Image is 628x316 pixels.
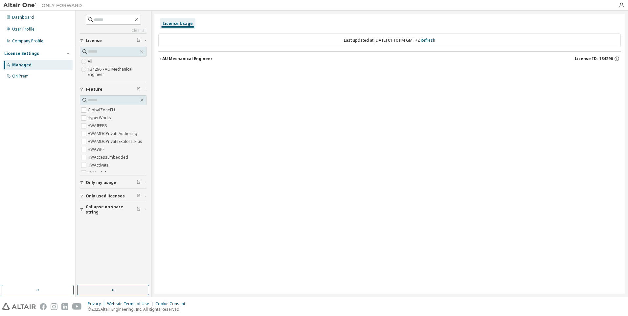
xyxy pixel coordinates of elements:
[158,52,621,66] button: AU Mechanical EngineerLicense ID: 134296
[86,180,116,185] span: Only my usage
[80,28,146,33] a: Clear all
[163,21,193,26] div: License Usage
[88,169,109,177] label: HWAcufwh
[137,87,141,92] span: Clear filter
[40,303,47,310] img: facebook.svg
[575,56,613,61] span: License ID: 134296
[80,202,146,217] button: Collapse on share string
[88,106,116,114] label: GlobalZoneEU
[88,301,107,306] div: Privacy
[4,51,39,56] div: License Settings
[12,62,32,68] div: Managed
[86,193,125,199] span: Only used licenses
[86,87,102,92] span: Feature
[51,303,57,310] img: instagram.svg
[3,2,85,9] img: Altair One
[88,161,110,169] label: HWActivate
[80,34,146,48] button: License
[137,180,141,185] span: Clear filter
[88,57,94,65] label: All
[137,193,141,199] span: Clear filter
[12,38,43,44] div: Company Profile
[2,303,36,310] img: altair_logo.svg
[12,74,29,79] div: On Prem
[88,122,108,130] label: HWAIFPBS
[88,146,106,153] label: HWAWPF
[80,175,146,190] button: Only my usage
[61,303,68,310] img: linkedin.svg
[88,306,189,312] p: © 2025 Altair Engineering, Inc. All Rights Reserved.
[107,301,155,306] div: Website Terms of Use
[86,204,137,215] span: Collapse on share string
[80,82,146,97] button: Feature
[12,15,34,20] div: Dashboard
[88,138,144,146] label: HWAMDCPrivateExplorerPlus
[12,27,34,32] div: User Profile
[88,153,129,161] label: HWAccessEmbedded
[137,207,141,212] span: Clear filter
[88,130,139,138] label: HWAMDCPrivateAuthoring
[72,303,82,310] img: youtube.svg
[155,301,189,306] div: Cookie Consent
[137,38,141,43] span: Clear filter
[158,34,621,47] div: Last updated at: [DATE] 01:10 PM GMT+2
[162,56,213,61] div: AU Mechanical Engineer
[421,37,435,43] a: Refresh
[86,38,102,43] span: License
[88,65,146,79] label: 134296 - AU Mechanical Engineer
[88,114,112,122] label: HyperWorks
[80,189,146,203] button: Only used licenses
